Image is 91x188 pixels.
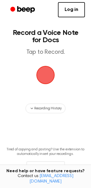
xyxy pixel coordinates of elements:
p: Tired of copying and pasting? Use the extension to automatically insert your recordings. [5,147,86,156]
p: Tap to Record. [11,49,80,56]
span: Contact us [4,174,87,184]
a: [EMAIL_ADDRESS][DOMAIN_NAME] [29,174,73,184]
a: Log in [58,2,85,17]
a: Beep [6,4,40,16]
h1: Record a Voice Note for Docs [11,29,80,44]
button: Recording History [25,104,66,113]
img: Beep Logo [36,66,55,84]
span: Recording History [34,106,62,111]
